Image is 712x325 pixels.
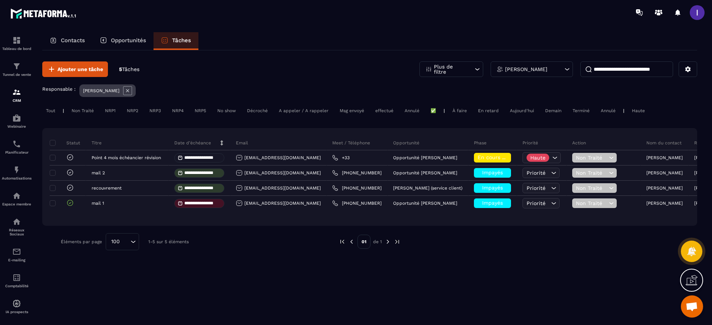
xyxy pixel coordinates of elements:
p: Meet / Téléphone [332,140,370,146]
p: Webinaire [2,124,32,128]
img: scheduler [12,140,21,148]
span: Priorité [527,170,545,176]
p: IA prospects [2,310,32,314]
p: [PERSON_NAME] [646,185,683,191]
p: Action [572,140,586,146]
p: [PERSON_NAME] (service client) [393,185,462,191]
span: Non Traité [576,155,607,161]
p: [PERSON_NAME] [646,170,683,175]
p: Point 4 mois échéancier révision [92,155,161,160]
div: Terminé [569,106,593,115]
p: E-mailing [2,258,32,262]
p: Date d’échéance [174,140,211,146]
a: accountantaccountantComptabilité [2,268,32,294]
p: [PERSON_NAME] [505,67,547,72]
a: automationsautomationsAutomatisations [2,160,32,186]
div: Search for option [106,233,139,250]
div: effectué [372,106,397,115]
img: automations [12,165,21,174]
span: Non Traité [576,170,607,176]
p: 5 [119,66,139,73]
span: 100 [109,238,122,246]
span: Impayés [482,170,503,175]
p: Tâches [172,37,191,44]
a: formationformationTunnel de vente [2,56,32,82]
a: automationsautomationsWebinaire [2,108,32,134]
p: Opportunité [PERSON_NAME] [393,170,457,175]
span: Impayés [482,185,503,191]
img: formation [12,88,21,97]
div: Demain [541,106,565,115]
img: formation [12,36,21,45]
p: | [623,108,624,113]
img: prev [348,238,355,245]
p: Opportunité [393,140,419,146]
a: Tâches [154,32,198,50]
div: Annulé [401,106,423,115]
a: formationformationCRM [2,82,32,108]
p: Automatisations [2,176,32,180]
a: +33 [332,155,350,161]
div: Aujourd'hui [506,106,538,115]
button: Ajouter une tâche [42,61,108,77]
p: Plus de filtre [434,64,467,74]
p: Contacts [61,37,85,44]
p: Opportunités [111,37,146,44]
span: Tâches [122,66,139,72]
p: de 1 [373,239,382,245]
p: Réseaux Sociaux [2,228,32,236]
p: Opportunité [PERSON_NAME] [393,155,457,160]
a: Contacts [42,32,92,50]
a: schedulerschedulerPlanificateur [2,134,32,160]
div: NRP1 [101,106,119,115]
p: Titre [92,140,102,146]
div: NRP2 [123,106,142,115]
a: Opportunités [92,32,154,50]
img: logo [10,7,77,20]
p: Email [236,140,248,146]
p: | [444,108,445,113]
div: Décroché [243,106,271,115]
div: A appeler / A rappeler [275,106,332,115]
div: NRP5 [191,106,210,115]
span: Non Traité [576,200,607,206]
span: Impayés [482,200,503,206]
p: Comptabilité [2,284,32,288]
div: À faire [449,106,471,115]
p: [PERSON_NAME] [83,88,119,93]
div: Annulé [597,106,619,115]
p: mail 2 [92,170,105,175]
p: Planificateur [2,150,32,154]
a: social-networksocial-networkRéseaux Sociaux [2,212,32,242]
p: [PERSON_NAME] [646,201,683,206]
p: [PERSON_NAME] [646,155,683,160]
div: No show [214,106,240,115]
img: social-network [12,217,21,226]
img: automations [12,191,21,200]
p: | [63,108,64,113]
p: Haute [530,155,545,160]
a: Ouvrir le chat [681,295,703,318]
div: Msg envoyé [336,106,368,115]
img: accountant [12,273,21,282]
p: CRM [2,98,32,103]
img: prev [339,238,346,245]
div: Non Traité [68,106,98,115]
a: [PHONE_NUMBER] [332,185,382,191]
img: email [12,247,21,256]
p: Espace membre [2,202,32,206]
a: automationsautomationsEspace membre [2,186,32,212]
p: 01 [357,235,370,249]
p: mail 1 [92,201,104,206]
p: Phase [474,140,487,146]
div: Haute [628,106,649,115]
p: Responsable : [42,86,76,92]
p: Tableau de bord [2,47,32,51]
a: [PHONE_NUMBER] [332,200,382,206]
img: next [394,238,400,245]
p: Statut [52,140,80,146]
a: formationformationTableau de bord [2,30,32,56]
a: [PHONE_NUMBER] [332,170,382,176]
p: Nom du contact [646,140,682,146]
input: Search for option [122,238,129,246]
